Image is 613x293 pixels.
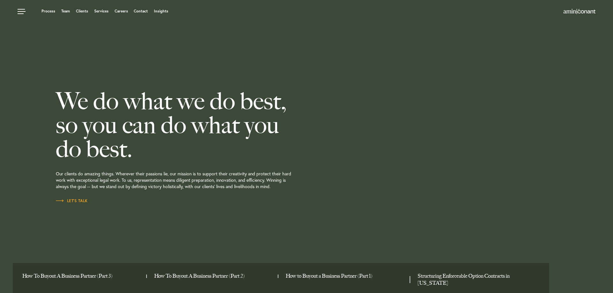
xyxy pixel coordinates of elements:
[61,9,70,13] a: Team
[56,199,88,203] span: Let’s Talk
[94,9,109,13] a: Services
[22,273,141,280] a: How To Buyout A Business Partner (Part 3)
[42,9,55,13] a: Process
[154,9,168,13] a: Insights
[115,9,128,13] a: Careers
[76,9,88,13] a: Clients
[56,89,353,161] h2: We do what we do best, so you can do what you do best.
[56,161,353,198] p: Our clients do amazing things. Wherever their passions lie, our mission is to support their creat...
[154,273,273,280] a: How To Buyout A Business Partner (Part 2)
[418,273,537,287] a: Structuring Enforceable Option Contracts in Texas
[134,9,148,13] a: Contact
[564,9,595,14] img: Amini & Conant
[56,198,88,204] a: Let’s Talk
[286,273,405,280] a: How to Buyout a Business Partner (Part 1)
